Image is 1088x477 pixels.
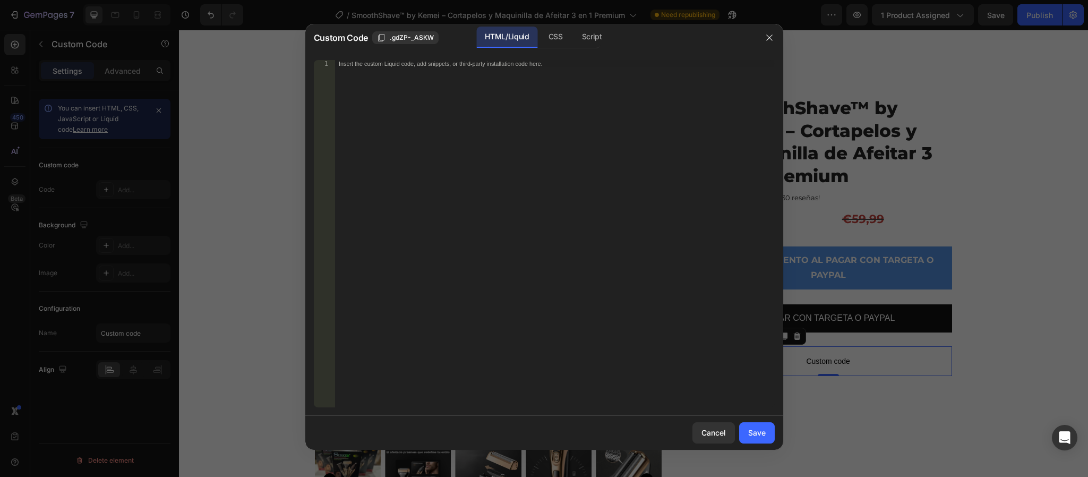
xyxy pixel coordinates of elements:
div: €39,99 [542,178,653,202]
div: HTML/Liquid [476,27,537,48]
button: PAGAR CON TARGETA O PAYPAL [525,275,773,303]
span: .gdZP-_ASKW [390,33,434,42]
img: Cortapelo recargable 3 en 1 - additional image 6 [136,66,483,413]
button: .gdZP-_ASKW [372,31,439,44]
div: 1 [314,60,335,67]
div: PAGAR CON TARGETA O PAYPAL [582,281,716,296]
div: Insert the custom Liquid code, add snippets, or third-party installation code here. [339,61,726,67]
p: 3€ DE DESCUENTO AL PAGAR CON TARGETA O PAYPAL [538,223,760,254]
div: Open Intercom Messenger [1052,425,1077,450]
span: Custom code [525,325,773,338]
span: Custom Code [314,31,368,44]
button: Carousel Back Arrow [144,444,157,456]
div: €59,99 [662,178,773,201]
button: Carousel Next Arrow [461,444,474,456]
div: CSS [540,27,571,48]
h1: SmoothShave™ by Kemei – Cortapelos y Maquinilla de Afeitar 3 en 1 Premium [542,66,773,159]
button: Cancel [692,422,735,444]
button: Save [739,422,775,444]
div: Cancel [701,427,726,438]
div: Save [748,427,766,438]
div: Custom Code [538,302,584,311]
button: <p>3€ DE DESCUENTO AL PAGAR CON TARGETA O PAYPAL &nbsp;</p> [525,217,773,260]
p: 1230 reseñas! [596,164,641,173]
div: Script [573,27,611,48]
